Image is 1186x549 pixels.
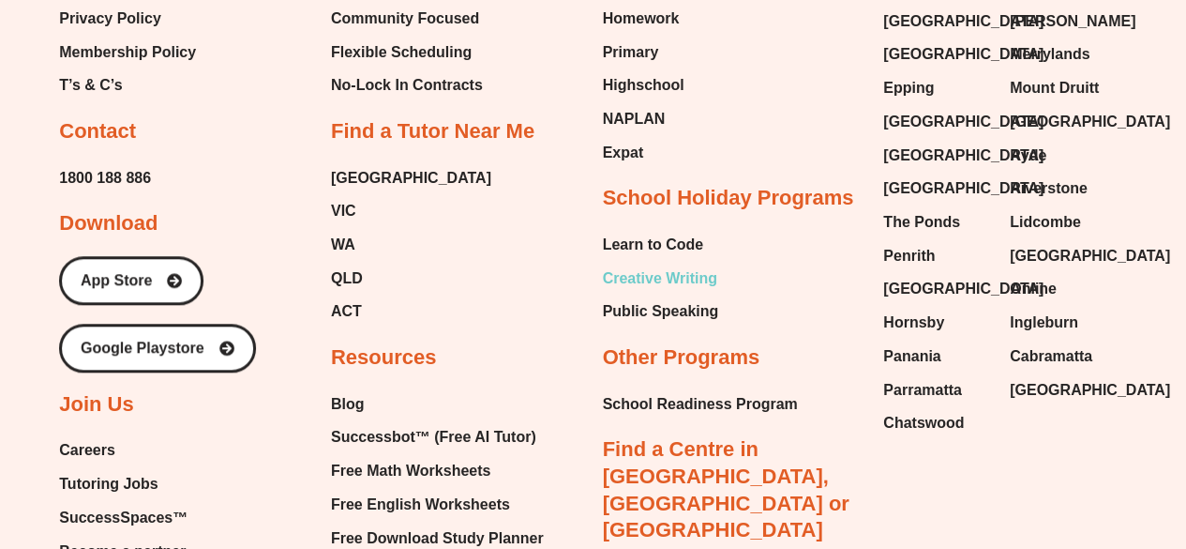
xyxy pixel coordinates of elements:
[331,297,491,326] a: ACT
[331,491,555,519] a: Free English Worksheets
[883,8,1043,36] span: [GEOGRAPHIC_DATA]
[603,265,719,293] a: Creative Writing
[331,265,491,293] a: QLD
[603,265,717,293] span: Creative Writing
[603,344,760,372] h2: Other Programs
[1010,8,1118,36] a: [PERSON_NAME]
[883,175,991,203] a: [GEOGRAPHIC_DATA]
[331,423,536,451] span: Successbot™ (Free AI Tutor)
[59,504,220,532] a: SuccessSpaces™
[59,71,196,99] a: T’s & C’s
[883,40,991,69] a: [GEOGRAPHIC_DATA]
[59,504,188,532] span: SuccessSpaces™
[1010,40,1118,69] a: Merrylands
[1010,208,1081,236] span: Lidcombe
[331,71,483,99] span: No-Lock In Contracts
[331,197,356,225] span: VIC
[603,5,693,33] a: Homework
[59,5,196,33] a: Privacy Policy
[331,118,534,145] h2: Find a Tutor Near Me
[59,256,203,305] a: App Store
[59,436,115,465] span: Careers
[603,105,693,133] a: NAPLAN
[59,38,196,67] a: Membership Policy
[59,210,158,237] h2: Download
[1010,275,1057,303] span: Online
[1010,8,1135,36] span: [PERSON_NAME]
[331,5,479,33] span: Community Focused
[603,105,666,133] span: NAPLAN
[603,71,684,99] span: Highschool
[331,71,490,99] a: No-Lock In Contracts
[1010,175,1088,203] span: Riverstone
[603,139,644,167] span: Expat
[603,297,719,326] a: Public Speaking
[81,341,204,356] span: Google Playstore
[81,273,152,288] span: App Store
[59,436,220,465] a: Careers
[59,324,256,373] a: Google Playstore
[1010,74,1118,102] a: Mount Druitt
[331,390,365,419] span: Blog
[883,242,935,270] span: Penrith
[331,5,490,33] a: Community Focused
[603,390,798,419] a: School Readiness Program
[883,108,991,136] a: [GEOGRAPHIC_DATA]
[1010,275,1118,303] a: Online
[1010,74,1099,102] span: Mount Druitt
[331,457,490,485] span: Free Math Worksheets
[883,74,934,102] span: Epping
[1010,175,1118,203] a: Riverstone
[883,142,1043,170] span: [GEOGRAPHIC_DATA]
[331,297,362,326] span: ACT
[883,175,1043,203] span: [GEOGRAPHIC_DATA]
[59,391,133,419] h2: Join Us
[883,309,944,337] span: Hornsby
[883,242,991,270] a: Penrith
[331,38,490,67] a: Flexible Scheduling
[331,231,491,259] a: WA
[603,71,693,99] a: Highschool
[331,231,355,259] span: WA
[59,470,158,498] span: Tutoring Jobs
[883,108,1043,136] span: [GEOGRAPHIC_DATA]
[1010,309,1118,337] a: Ingleburn
[883,309,991,337] a: Hornsby
[331,390,555,419] a: Blog
[331,38,472,67] span: Flexible Scheduling
[1010,208,1118,236] a: Lidcombe
[883,275,1043,303] span: [GEOGRAPHIC_DATA]
[883,74,991,102] a: Epping
[883,142,991,170] a: [GEOGRAPHIC_DATA]
[331,491,510,519] span: Free English Worksheets
[1010,309,1078,337] span: Ingleburn
[883,40,1043,69] span: [GEOGRAPHIC_DATA]
[1010,40,1089,69] span: Merrylands
[331,265,363,293] span: QLD
[331,457,555,485] a: Free Math Worksheets
[883,275,991,303] a: [GEOGRAPHIC_DATA]
[603,185,854,212] h2: School Holiday Programs
[1010,242,1170,270] span: [GEOGRAPHIC_DATA]
[331,344,437,372] h2: Resources
[603,38,693,67] a: Primary
[59,470,220,498] a: Tutoring Jobs
[331,164,491,192] span: [GEOGRAPHIC_DATA]
[1010,242,1118,270] a: [GEOGRAPHIC_DATA]
[883,8,991,36] a: [GEOGRAPHIC_DATA]
[59,118,136,145] h2: Contact
[874,337,1186,549] div: Chat Widget
[1010,142,1046,170] span: Ryde
[59,71,122,99] span: T’s & C’s
[331,197,491,225] a: VIC
[603,437,849,541] a: Find a Centre in [GEOGRAPHIC_DATA], [GEOGRAPHIC_DATA] or [GEOGRAPHIC_DATA]
[603,5,680,33] span: Homework
[883,208,991,236] a: The Ponds
[603,231,719,259] a: Learn to Code
[59,164,151,192] a: 1800 188 886
[603,38,659,67] span: Primary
